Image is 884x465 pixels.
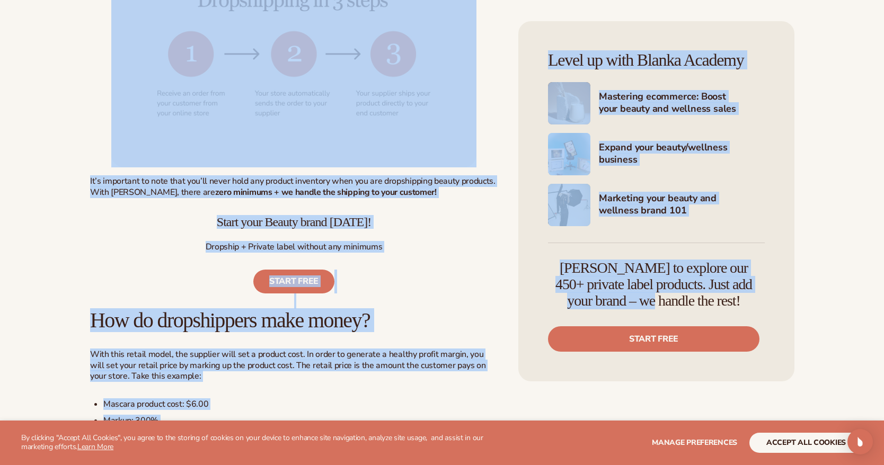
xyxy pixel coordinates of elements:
[548,184,765,226] a: Shopify Image 8 Marketing your beauty and wellness brand 101
[652,433,737,453] button: Manage preferences
[90,176,498,198] p: It’s important to note that you’ll never hold any product inventory when you are dropshipping bea...
[103,399,498,410] li: Mascara product cost: $6.00
[847,429,873,454] div: Open Intercom Messenger
[599,192,765,218] h4: Marketing your beauty and wellness brand 101
[103,415,498,426] li: Markup: 300%
[548,51,765,69] h4: Level up with Blanka Academy
[215,186,437,198] strong: zero minimums + we handle the shipping to your customer!
[548,133,590,175] img: Shopify Image 7
[548,82,765,124] a: Shopify Image 6 Mastering ecommerce: Boost your beauty and wellness sales
[749,433,863,453] button: accept all cookies
[253,270,334,293] a: Start free
[90,215,498,229] h3: Start your Beauty brand [DATE]!
[652,437,737,448] span: Manage preferences
[599,141,765,167] h4: Expand your beauty/wellness business
[90,309,498,332] h2: How do dropshippers make money?
[548,184,590,226] img: Shopify Image 8
[548,326,759,352] a: Start free
[548,82,590,124] img: Shopify Image 6
[548,133,765,175] a: Shopify Image 7 Expand your beauty/wellness business
[548,260,759,309] h4: [PERSON_NAME] to explore our 450+ private label products. Just add your brand – we handle the rest!
[90,242,498,253] p: Dropship + Private label without any minimums
[21,434,514,452] p: By clicking "Accept All Cookies", you agree to the storing of cookies on your device to enhance s...
[90,349,498,382] p: With this retail model, the supplier will set a product cost. In order to generate a healthy prof...
[77,442,113,452] a: Learn More
[599,91,765,117] h4: Mastering ecommerce: Boost your beauty and wellness sales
